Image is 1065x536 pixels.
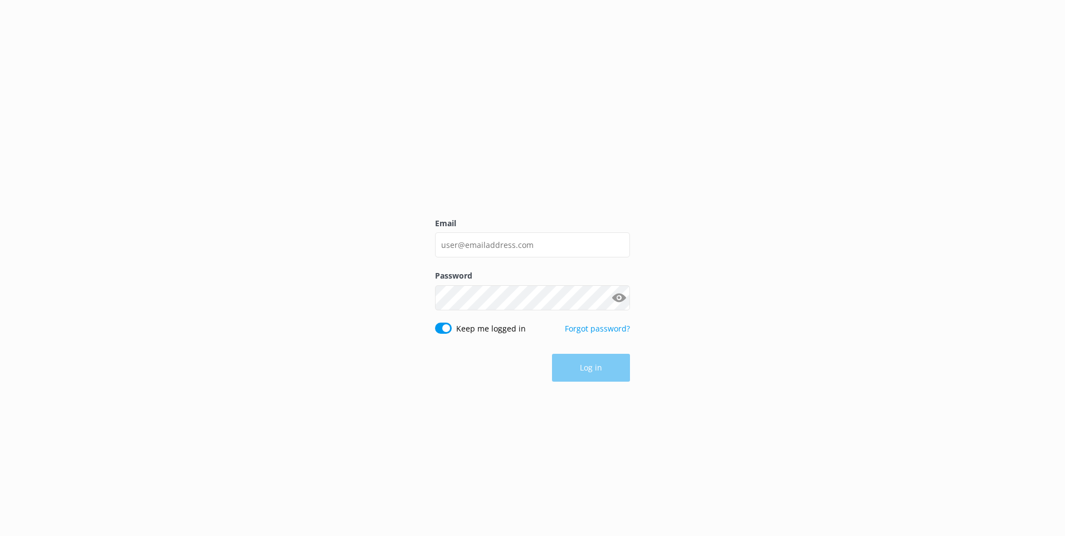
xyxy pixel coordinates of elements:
input: user@emailaddress.com [435,232,630,257]
label: Email [435,217,630,230]
label: Keep me logged in [456,323,526,335]
a: Forgot password? [565,323,630,334]
label: Password [435,270,630,282]
button: Show password [608,286,630,309]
